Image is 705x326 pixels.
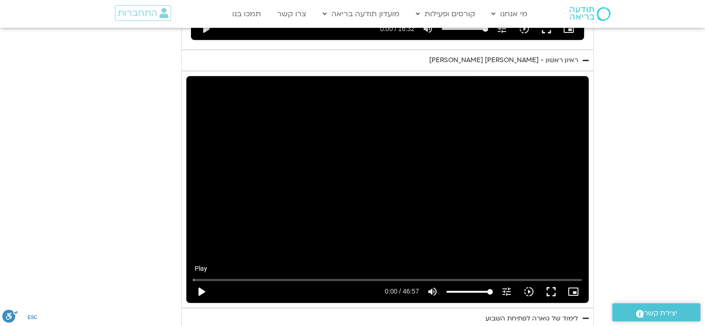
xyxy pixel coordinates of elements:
span: התחברות [118,8,157,18]
summary: ראיון ראשון - [PERSON_NAME] [PERSON_NAME] [181,50,594,71]
a: מועדון תודעה בריאה [318,5,404,23]
span: יצירת קשר [644,307,677,320]
a: צרו קשר [273,5,311,23]
a: קורסים ופעילות [411,5,480,23]
a: תמכו בנו [228,5,266,23]
a: יצירת קשר [612,303,700,321]
a: התחברות [115,5,171,21]
img: תודעה בריאה [570,7,610,21]
div: לימוד של טארה לפתיחת השבוע [485,313,578,324]
a: מי אנחנו [487,5,532,23]
div: ראיון ראשון - [PERSON_NAME] [PERSON_NAME] [429,55,578,66]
